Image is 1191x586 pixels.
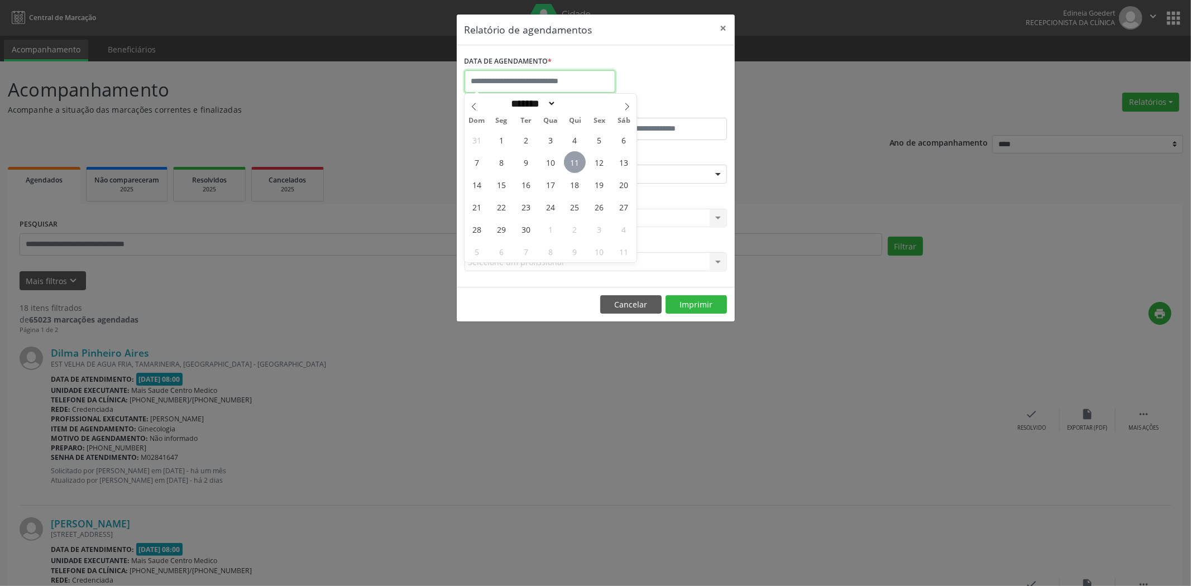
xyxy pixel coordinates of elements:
[564,196,586,218] span: Setembro 25, 2025
[539,241,561,262] span: Outubro 8, 2025
[538,117,563,124] span: Qua
[539,218,561,240] span: Outubro 1, 2025
[556,98,593,109] input: Year
[490,129,512,151] span: Setembro 1, 2025
[539,151,561,173] span: Setembro 10, 2025
[589,129,610,151] span: Setembro 5, 2025
[539,196,561,218] span: Setembro 24, 2025
[466,218,487,240] span: Setembro 28, 2025
[515,174,537,195] span: Setembro 16, 2025
[508,98,557,109] select: Month
[564,129,586,151] span: Setembro 4, 2025
[466,196,487,218] span: Setembro 21, 2025
[563,117,587,124] span: Qui
[490,241,512,262] span: Outubro 6, 2025
[490,218,512,240] span: Setembro 29, 2025
[613,196,635,218] span: Setembro 27, 2025
[489,117,514,124] span: Seg
[564,241,586,262] span: Outubro 9, 2025
[589,174,610,195] span: Setembro 19, 2025
[600,295,662,314] button: Cancelar
[490,174,512,195] span: Setembro 15, 2025
[589,241,610,262] span: Outubro 10, 2025
[515,241,537,262] span: Outubro 7, 2025
[613,151,635,173] span: Setembro 13, 2025
[466,129,487,151] span: Agosto 31, 2025
[539,174,561,195] span: Setembro 17, 2025
[465,53,552,70] label: DATA DE AGENDAMENTO
[515,196,537,218] span: Setembro 23, 2025
[613,174,635,195] span: Setembro 20, 2025
[612,117,637,124] span: Sáb
[515,129,537,151] span: Setembro 2, 2025
[490,196,512,218] span: Setembro 22, 2025
[564,174,586,195] span: Setembro 18, 2025
[564,151,586,173] span: Setembro 11, 2025
[515,151,537,173] span: Setembro 9, 2025
[712,15,735,42] button: Close
[466,241,487,262] span: Outubro 5, 2025
[613,129,635,151] span: Setembro 6, 2025
[564,218,586,240] span: Outubro 2, 2025
[613,241,635,262] span: Outubro 11, 2025
[599,100,727,118] label: ATÉ
[490,151,512,173] span: Setembro 8, 2025
[515,218,537,240] span: Setembro 30, 2025
[465,117,489,124] span: Dom
[539,129,561,151] span: Setembro 3, 2025
[666,295,727,314] button: Imprimir
[587,117,612,124] span: Sex
[514,117,538,124] span: Ter
[465,22,592,37] h5: Relatório de agendamentos
[589,196,610,218] span: Setembro 26, 2025
[466,174,487,195] span: Setembro 14, 2025
[589,151,610,173] span: Setembro 12, 2025
[466,151,487,173] span: Setembro 7, 2025
[589,218,610,240] span: Outubro 3, 2025
[613,218,635,240] span: Outubro 4, 2025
